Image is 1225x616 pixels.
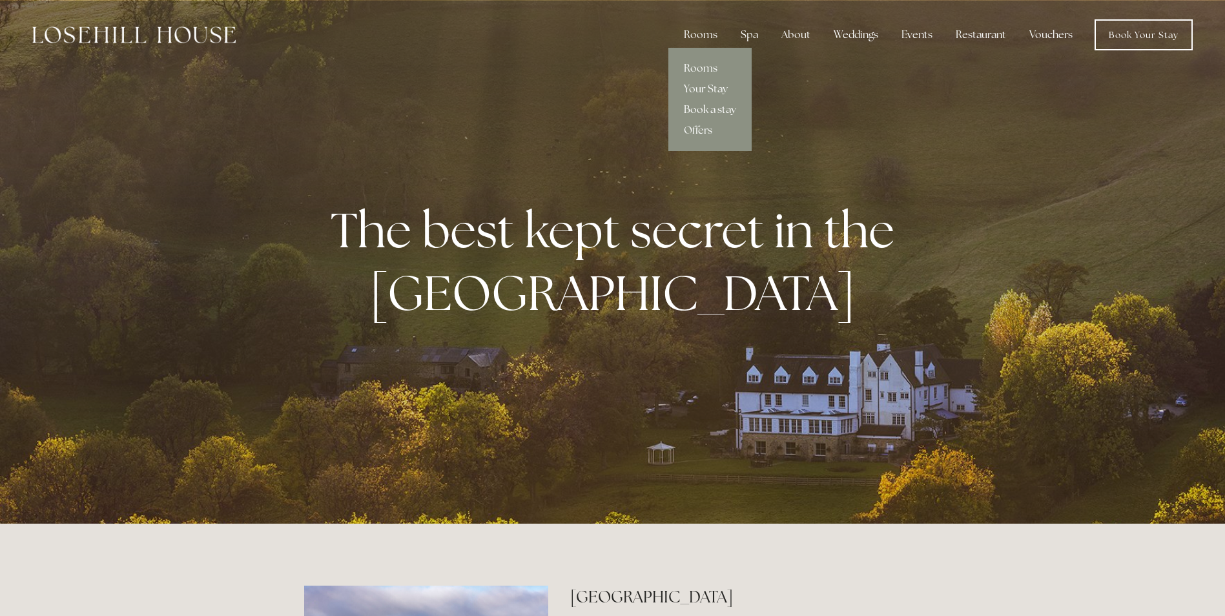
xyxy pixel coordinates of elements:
div: Restaurant [945,22,1016,48]
img: Losehill House [32,26,236,43]
a: Offers [668,120,752,141]
div: Weddings [823,22,889,48]
a: Your Stay [668,79,752,99]
h2: [GEOGRAPHIC_DATA] [570,586,921,608]
a: Book Your Stay [1095,19,1193,50]
div: Spa [730,22,768,48]
strong: The best kept secret in the [GEOGRAPHIC_DATA] [331,198,905,325]
div: Rooms [674,22,728,48]
div: Events [891,22,943,48]
a: Rooms [668,58,752,79]
a: Book a stay [668,99,752,120]
a: Vouchers [1019,22,1083,48]
div: About [771,22,821,48]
